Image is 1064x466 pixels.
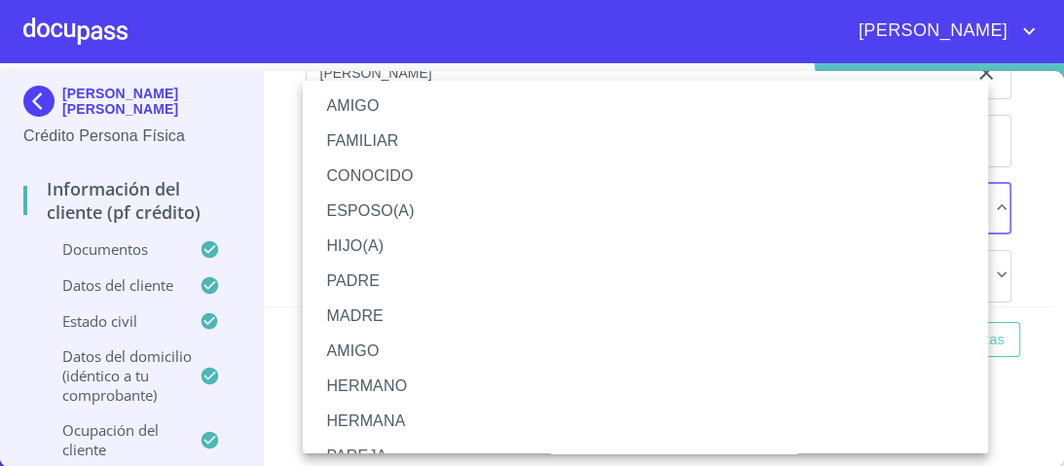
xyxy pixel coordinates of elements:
li: HERMANA [303,404,1000,439]
li: PADRE [303,264,1000,299]
li: CONOCIDO [303,159,1000,194]
li: ESPOSO(A) [303,194,1000,229]
li: HERMANO [303,369,1000,404]
li: MADRE [303,299,1000,334]
li: FAMILIAR [303,124,1000,159]
li: AMIGO [303,334,1000,369]
li: HIJO(A) [303,229,1000,264]
li: AMIGO [303,89,1000,124]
